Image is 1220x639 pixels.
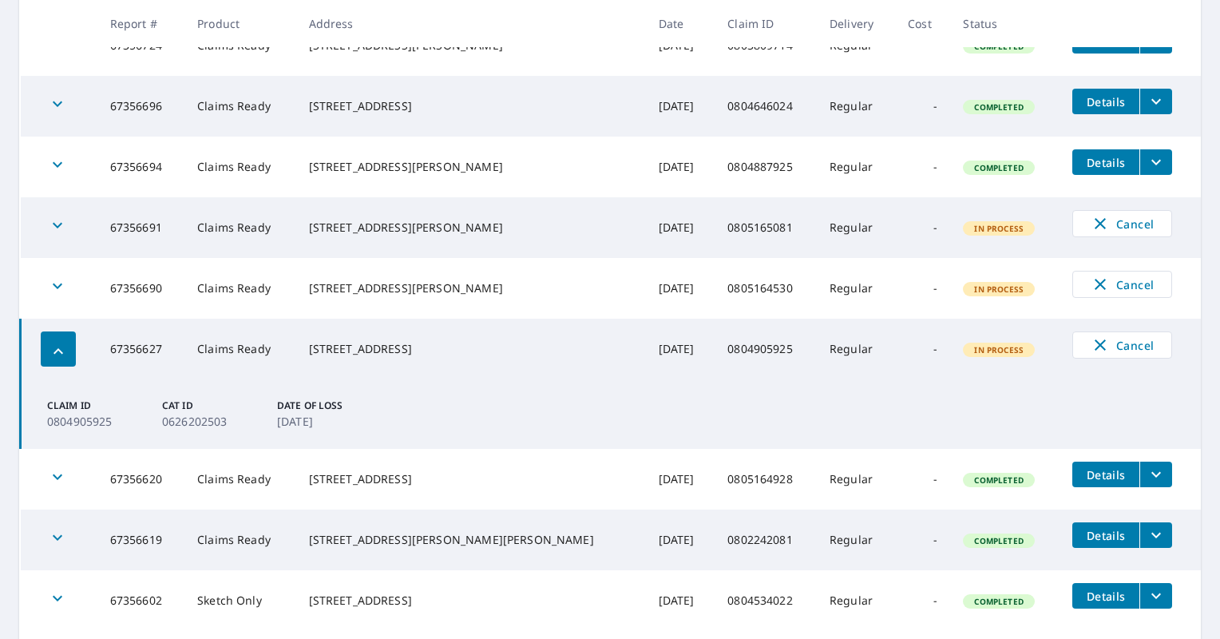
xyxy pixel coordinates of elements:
[97,570,184,631] td: 67356602
[965,535,1032,546] span: Completed
[1072,462,1139,487] button: detailsBtn-67356620
[1082,528,1130,543] span: Details
[309,532,633,548] div: [STREET_ADDRESS][PERSON_NAME][PERSON_NAME]
[97,319,184,379] td: 67356627
[1082,155,1130,170] span: Details
[895,449,950,510] td: -
[715,510,817,570] td: 0802242081
[277,413,373,430] p: [DATE]
[895,137,950,197] td: -
[646,137,715,197] td: [DATE]
[1139,149,1172,175] button: filesDropdownBtn-67356694
[817,449,895,510] td: Regular
[817,197,895,258] td: Regular
[817,137,895,197] td: Regular
[817,319,895,379] td: Regular
[965,223,1033,234] span: In Process
[646,510,715,570] td: [DATE]
[309,98,633,114] div: [STREET_ADDRESS]
[184,319,295,379] td: Claims Ready
[1072,89,1139,114] button: detailsBtn-67356696
[817,510,895,570] td: Regular
[646,449,715,510] td: [DATE]
[184,449,295,510] td: Claims Ready
[1139,462,1172,487] button: filesDropdownBtn-67356620
[1072,583,1139,609] button: detailsBtn-67356602
[715,137,817,197] td: 0804887925
[817,258,895,319] td: Regular
[309,471,633,487] div: [STREET_ADDRESS]
[97,449,184,510] td: 67356620
[97,510,184,570] td: 67356619
[715,449,817,510] td: 0805164928
[715,570,817,631] td: 0804534022
[1089,335,1155,355] span: Cancel
[895,319,950,379] td: -
[47,413,143,430] p: 0804905925
[965,596,1032,607] span: Completed
[184,197,295,258] td: Claims Ready
[1072,210,1172,237] button: Cancel
[1082,94,1130,109] span: Details
[97,76,184,137] td: 67356696
[309,341,633,357] div: [STREET_ADDRESS]
[895,76,950,137] td: -
[1089,214,1155,233] span: Cancel
[47,399,143,413] p: Claim ID
[184,137,295,197] td: Claims Ready
[965,344,1033,355] span: In Process
[895,510,950,570] td: -
[715,319,817,379] td: 0804905925
[965,474,1032,486] span: Completed
[309,220,633,236] div: [STREET_ADDRESS][PERSON_NAME]
[895,258,950,319] td: -
[309,593,633,609] div: [STREET_ADDRESS]
[646,319,715,379] td: [DATE]
[1072,331,1172,359] button: Cancel
[646,197,715,258] td: [DATE]
[277,399,373,413] p: Date of Loss
[1089,275,1155,294] span: Cancel
[162,413,258,430] p: 0626202503
[1072,149,1139,175] button: detailsBtn-67356694
[895,197,950,258] td: -
[97,258,184,319] td: 67356690
[646,76,715,137] td: [DATE]
[1139,522,1172,548] button: filesDropdownBtn-67356619
[97,197,184,258] td: 67356691
[1139,583,1172,609] button: filesDropdownBtn-67356602
[1082,467,1130,482] span: Details
[715,197,817,258] td: 0805165081
[1082,589,1130,604] span: Details
[715,258,817,319] td: 0805164530
[895,570,950,631] td: -
[309,159,633,175] div: [STREET_ADDRESS][PERSON_NAME]
[715,76,817,137] td: 0804646024
[184,76,295,137] td: Claims Ready
[309,280,633,296] div: [STREET_ADDRESS][PERSON_NAME]
[97,137,184,197] td: 67356694
[184,258,295,319] td: Claims Ready
[646,570,715,631] td: [DATE]
[1072,522,1139,548] button: detailsBtn-67356619
[965,284,1033,295] span: In Process
[965,101,1032,113] span: Completed
[1072,271,1172,298] button: Cancel
[184,510,295,570] td: Claims Ready
[965,162,1032,173] span: Completed
[646,258,715,319] td: [DATE]
[817,570,895,631] td: Regular
[184,570,295,631] td: Sketch Only
[817,76,895,137] td: Regular
[162,399,258,413] p: Cat ID
[1139,89,1172,114] button: filesDropdownBtn-67356696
